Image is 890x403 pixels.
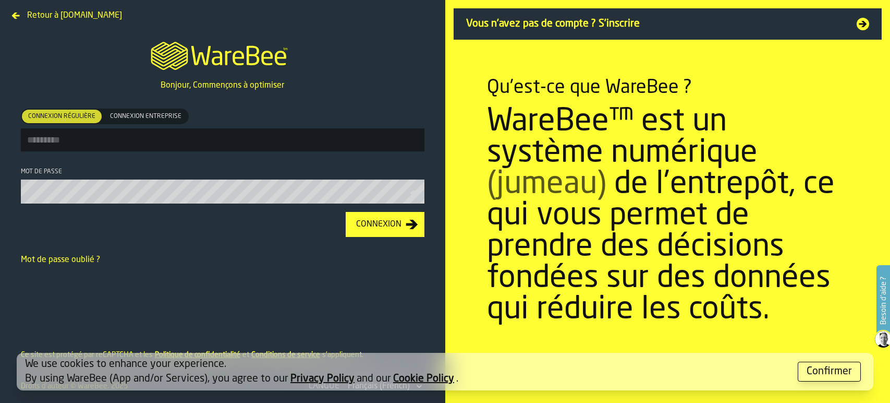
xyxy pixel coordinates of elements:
a: Mot de passe oublié ? [21,256,100,264]
span: Connexion régulière [24,112,100,121]
button: button-Connexion [346,212,424,237]
a: Retour à [DOMAIN_NAME] [8,8,126,17]
span: Connexion entreprise [106,112,186,121]
div: Qu'est-ce que WareBee ? [487,77,692,98]
input: button-toolbar-[object Object] [21,128,424,151]
button: button- [798,362,861,382]
a: logo-header [141,29,303,79]
div: We use cookies to enhance your experience. By using WareBee (App and/or Services), you agree to o... [25,357,789,386]
div: thumb [104,110,188,123]
div: thumb [22,110,102,123]
label: button-switch-multi-Connexion régulière [21,109,103,124]
span: Retour à [DOMAIN_NAME] [27,9,122,22]
a: Vous n'avez pas de compte ? S'inscrire [454,8,882,40]
div: Mot de passe [21,168,424,175]
button: button-toolbar-Mot de passe [410,188,422,198]
span: Vous n'avez pas de compte ? S'inscrire [466,17,845,31]
a: Cookie Policy [393,374,454,384]
div: Connexion [352,218,406,231]
label: button-toolbar-Mot de passe [21,168,424,204]
a: Privacy Policy [290,374,355,384]
label: button-toolbar-[object Object] [21,109,424,151]
p: Bonjour, Commençons à optimiser [161,79,284,92]
div: alert-[object Object] [17,353,873,390]
div: WareBee™ est un système numérique de l'entrepôt, ce qui vous permet de prendre des décisions fond... [487,106,849,326]
span: (jumeau) [487,169,606,200]
label: Besoin d'aide ? [877,266,889,335]
input: button-toolbar-Mot de passe [21,180,424,204]
div: Confirmer [807,364,852,379]
label: button-switch-multi-Connexion entreprise [103,109,189,124]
